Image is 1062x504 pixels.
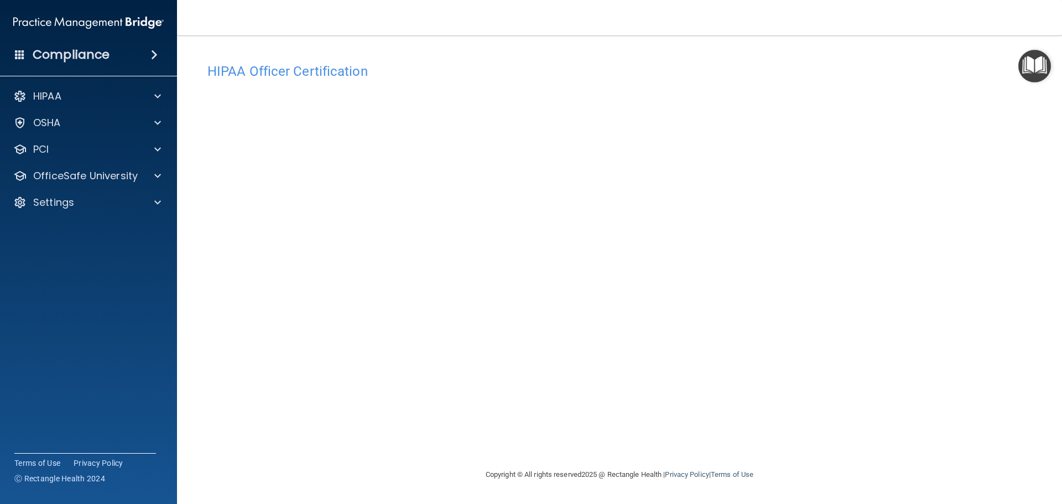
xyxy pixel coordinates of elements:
img: PMB logo [13,12,164,34]
a: Privacy Policy [74,458,123,469]
a: Terms of Use [711,470,753,479]
a: Settings [13,196,161,209]
a: HIPAA [13,90,161,103]
h4: HIPAA Officer Certification [207,64,1032,79]
h4: Compliance [33,47,110,63]
div: Copyright © All rights reserved 2025 @ Rectangle Health | | [418,457,821,492]
a: OSHA [13,116,161,129]
iframe: hipaa-training [207,85,1032,444]
a: Terms of Use [14,458,60,469]
a: PCI [13,143,161,156]
p: Settings [33,196,74,209]
button: Open Resource Center [1018,50,1051,82]
p: OSHA [33,116,61,129]
p: HIPAA [33,90,61,103]
a: Privacy Policy [665,470,709,479]
p: OfficeSafe University [33,169,138,183]
a: OfficeSafe University [13,169,161,183]
iframe: Drift Widget Chat Controller [871,425,1049,470]
span: Ⓒ Rectangle Health 2024 [14,473,105,484]
p: PCI [33,143,49,156]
